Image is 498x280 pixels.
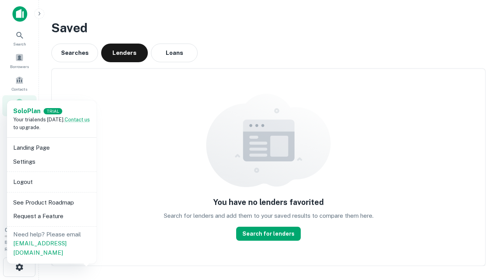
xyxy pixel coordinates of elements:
[13,107,40,116] a: SoloPlan
[13,230,90,257] p: Need help? Please email
[65,117,90,122] a: Contact us
[10,175,93,189] li: Logout
[10,209,93,223] li: Request a Feature
[13,117,90,130] span: Your trial ends [DATE]. to upgrade.
[10,155,93,169] li: Settings
[10,196,93,210] li: See Product Roadmap
[10,141,93,155] li: Landing Page
[44,108,62,115] div: TRIAL
[459,218,498,255] iframe: Chat Widget
[13,240,67,256] a: [EMAIL_ADDRESS][DOMAIN_NAME]
[13,107,40,115] strong: Solo Plan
